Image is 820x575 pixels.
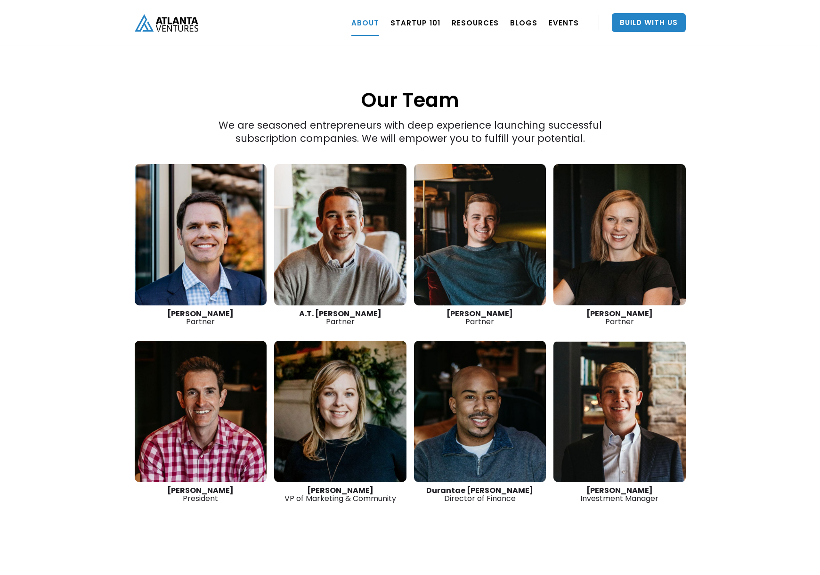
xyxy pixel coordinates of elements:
div: Partner [135,310,267,326]
strong: [PERSON_NAME] [586,308,653,319]
a: Build With Us [612,13,686,32]
strong: [PERSON_NAME] [167,485,234,496]
div: Partner [414,310,546,326]
strong: [PERSON_NAME] [307,485,373,496]
div: Director of Finance [414,486,546,502]
div: Partner [274,310,406,326]
div: President [135,486,267,502]
a: EVENTS [549,9,579,36]
strong: [PERSON_NAME] [447,308,513,319]
strong: [PERSON_NAME] [167,308,234,319]
h1: Our Team [135,40,686,114]
strong: [PERSON_NAME] [586,485,653,496]
a: BLOGS [510,9,537,36]
a: RESOURCES [452,9,499,36]
div: Investment Manager [553,486,686,502]
a: ABOUT [351,9,379,36]
strong: Durantae [PERSON_NAME] [426,485,533,496]
a: Startup 101 [390,9,440,36]
div: VP of Marketing & Community [274,486,406,502]
div: Partner [553,310,686,326]
strong: A.T. [PERSON_NAME] [299,308,382,319]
